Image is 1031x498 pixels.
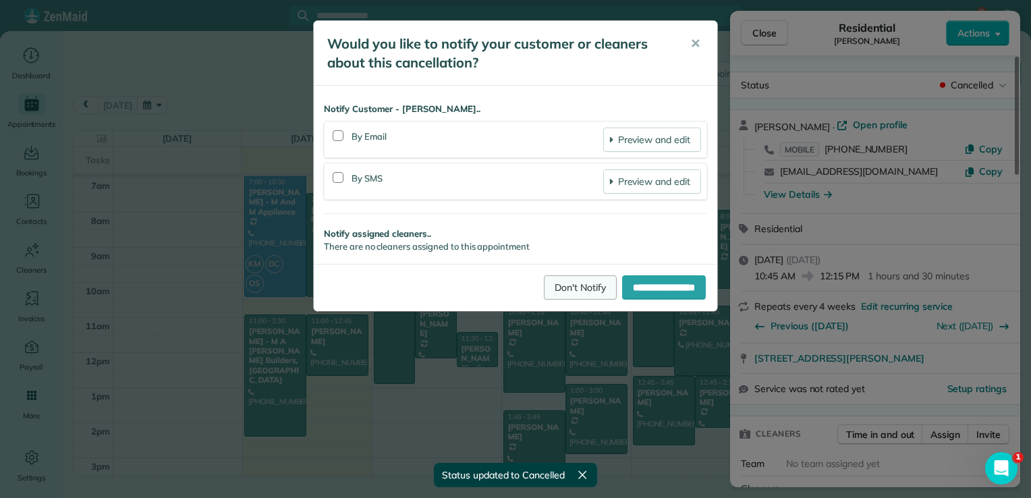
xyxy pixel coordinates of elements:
[352,169,603,194] div: By SMS
[985,452,1018,485] iframe: Intercom live chat
[1013,452,1024,463] span: 1
[544,275,617,300] a: Don't Notify
[324,241,530,252] span: There are no cleaners assigned to this appointment
[352,128,603,152] div: By Email
[324,103,707,116] strong: Notify Customer - [PERSON_NAME]..
[442,468,565,482] span: Status updated to Cancelled
[324,227,707,241] strong: Notify assigned cleaners..
[327,34,671,72] h5: Would you like to notify your customer or cleaners about this cancellation?
[690,36,700,51] span: ✕
[603,128,701,152] a: Preview and edit
[603,169,701,194] a: Preview and edit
